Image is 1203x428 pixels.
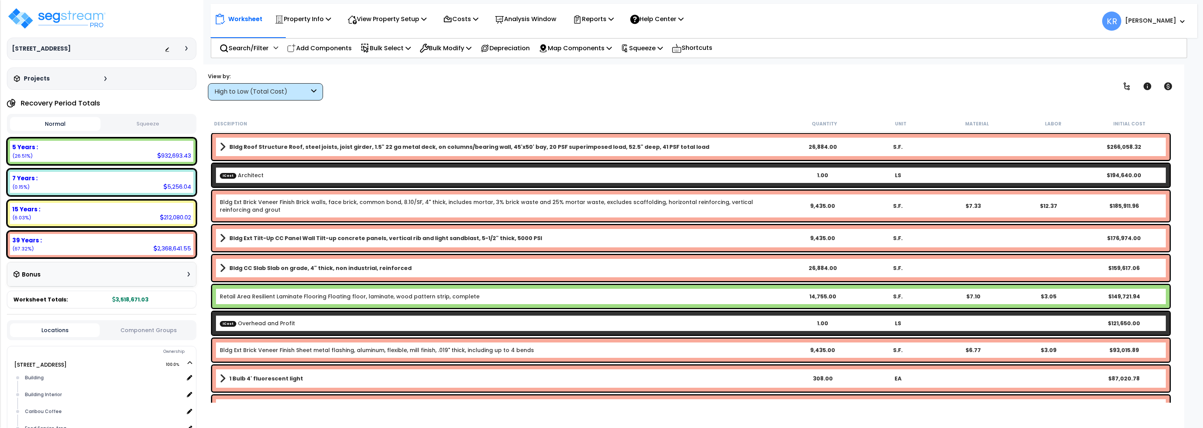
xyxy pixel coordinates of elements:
[220,171,264,179] a: Custom Item
[229,234,542,242] b: Bldg Ext Tilt-Up CC Panel Wall Tilt-up concrete panels, vertical rib and light sandblast, 5-1/2" ...
[630,14,684,24] p: Help Center
[229,375,303,382] b: 1 Bulb 4' fluorescent light
[1086,171,1162,179] div: $194,640.00
[1011,293,1086,300] div: $3.05
[214,121,247,127] small: Description
[785,234,860,242] div: 9,435.00
[163,183,191,191] div: 5,256.04
[476,39,534,57] div: Depreciation
[12,245,34,252] small: (67.32%)
[672,43,712,54] p: Shortcuts
[785,319,860,327] div: 1.00
[12,236,42,244] b: 39 Years :
[1011,202,1086,210] div: $12.37
[12,214,31,221] small: (6.03%)
[1086,202,1162,210] div: $185,911.96
[573,14,614,24] p: Reports
[102,117,193,131] button: Squeeze
[220,346,534,354] a: Individual Item
[220,263,785,273] a: Assembly Title
[936,346,1011,354] div: $6.77
[785,264,860,272] div: 26,884.00
[936,293,1011,300] div: $7.10
[23,407,184,416] div: Caribou Coffee
[667,39,717,58] div: Shortcuts
[1086,143,1162,151] div: $266,058.32
[1045,121,1061,127] small: Labor
[157,151,191,160] div: 932,693.43
[1086,293,1162,300] div: $149,721.94
[12,45,71,53] h3: [STREET_ADDRESS]
[220,233,785,244] a: Assembly Title
[166,360,186,369] span: 100.0%
[1086,375,1162,382] div: $87,020.78
[12,174,38,182] b: 7 Years :
[10,323,100,337] button: Locations
[361,43,411,53] p: Bulk Select
[1102,12,1121,31] span: KR
[12,184,30,190] small: (0.15%)
[24,75,50,82] h3: Projects
[1086,346,1162,354] div: $93,015.89
[621,43,663,53] p: Squeeze
[23,390,184,399] div: Building Interior
[860,264,936,272] div: S.F.
[23,373,184,382] div: Building
[860,346,936,354] div: S.F.
[220,198,785,214] a: Individual Item
[229,264,412,272] b: Bldg CC Slab Slab on grade, 4" thick, non industrial, reinforced
[860,293,936,300] div: S.F.
[495,14,556,24] p: Analysis Window
[104,326,193,334] button: Component Groups
[21,99,100,107] h4: Recovery Period Totals
[220,373,785,384] a: Assembly Title
[220,142,785,152] a: Assembly Title
[160,213,191,221] div: 212,080.02
[214,87,309,96] div: High to Low (Total Cost)
[13,296,68,303] span: Worksheet Totals:
[860,234,936,242] div: S.F.
[220,319,295,327] a: Custom Item
[480,43,530,53] p: Depreciation
[965,121,989,127] small: Material
[539,43,612,53] p: Map Components
[785,346,860,354] div: 9,435.00
[1086,264,1162,272] div: $159,617.06
[860,319,936,327] div: LS
[860,171,936,179] div: LS
[229,143,709,151] b: Bldg Roof Structure Roof, steel joists, joist girder, 1.5" 22 ga metal deck, on columns/bearing w...
[785,375,860,382] div: 308.00
[936,202,1011,210] div: $7.33
[208,72,323,80] div: View by:
[283,39,356,57] div: Add Components
[785,293,860,300] div: 14,755.00
[443,14,478,24] p: Costs
[12,205,40,213] b: 15 Years :
[1011,346,1086,354] div: $3.09
[7,7,107,30] img: logo_pro_r.png
[10,117,101,131] button: Normal
[220,173,236,178] span: ICost
[348,14,427,24] p: View Property Setup
[220,321,236,326] span: ICost
[112,296,148,303] b: 3,518,671.03
[12,153,33,159] small: (26.51%)
[219,43,269,53] p: Search/Filter
[785,143,860,151] div: 26,884.00
[275,14,331,24] p: Property Info
[12,143,38,151] b: 5 Years :
[812,121,837,127] small: Quantity
[860,143,936,151] div: S.F.
[1113,121,1145,127] small: Initial Cost
[1086,234,1162,242] div: $176,974.00
[220,293,480,300] a: Individual Item
[785,202,860,210] div: 9,435.00
[287,43,352,53] p: Add Components
[153,244,191,252] div: 2,368,641.55
[785,171,860,179] div: 1.00
[1086,319,1162,327] div: $121,650.00
[860,202,936,210] div: S.F.
[1125,16,1176,25] b: [PERSON_NAME]
[23,347,196,356] div: Ownership
[420,43,471,53] p: Bulk Modify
